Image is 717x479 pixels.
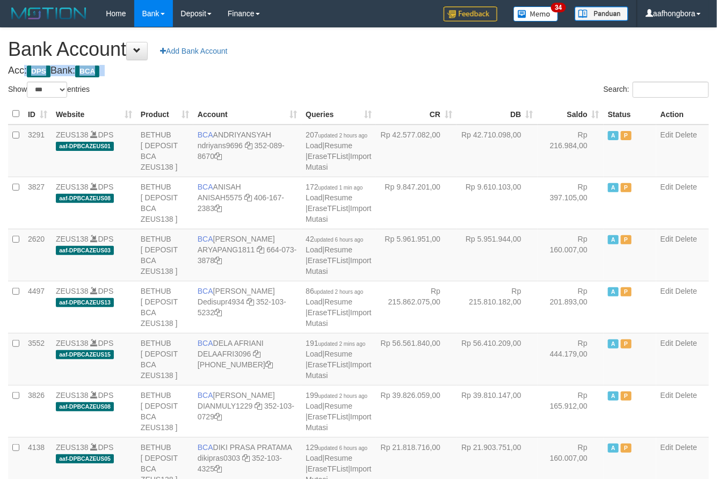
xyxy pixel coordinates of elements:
[136,125,193,177] td: BETHUB [ DEPOSIT BCA ZEUS138 ]
[56,246,114,255] span: aaf-DPBCAZEUS03
[136,104,193,125] th: Product: activate to sort column ascending
[676,443,697,452] a: Delete
[621,131,632,140] span: Paused
[193,104,301,125] th: Account: activate to sort column ascending
[52,333,136,385] td: DPS
[457,229,537,281] td: Rp 5.951.944,00
[306,339,371,380] span: | | |
[318,185,363,191] span: updated 1 min ago
[136,229,193,281] td: BETHUB [ DEPOSIT BCA ZEUS138 ]
[308,152,348,161] a: EraseTFList
[306,360,371,380] a: Import Mutasi
[306,204,371,223] a: Import Mutasi
[457,385,537,437] td: Rp 39.810.147,00
[661,183,673,191] a: Edit
[52,281,136,333] td: DPS
[306,245,322,254] a: Load
[308,412,348,421] a: EraseTFList
[318,445,368,451] span: updated 6 hours ago
[457,104,537,125] th: DB: activate to sort column ascending
[661,130,673,139] a: Edit
[56,287,89,295] a: ZEUS138
[247,297,254,306] a: Copy Dedisupr4934 to clipboard
[308,360,348,369] a: EraseTFList
[676,287,697,295] a: Delete
[324,141,352,150] a: Resume
[308,204,348,213] a: EraseTFList
[214,465,222,473] a: Copy 3521034325 to clipboard
[52,104,136,125] th: Website: activate to sort column ascending
[676,235,697,243] a: Delete
[318,133,368,139] span: updated 2 hours ago
[604,104,656,125] th: Status
[56,130,89,139] a: ZEUS138
[56,391,89,400] a: ZEUS138
[538,333,604,385] td: Rp 444.179,00
[24,281,52,333] td: 4497
[604,82,709,98] label: Search:
[306,183,363,191] span: 172
[24,333,52,385] td: 3552
[376,385,457,437] td: Rp 39.826.059,00
[457,125,537,177] td: Rp 42.710.098,00
[318,341,366,347] span: updated 2 mins ago
[8,39,709,60] h1: Bank Account
[52,385,136,437] td: DPS
[24,125,52,177] td: 3291
[457,177,537,229] td: Rp 9.610.103,00
[56,402,114,411] span: aaf-DPBCAZEUS08
[376,177,457,229] td: Rp 9.847.201,00
[661,339,673,347] a: Edit
[621,183,632,192] span: Paused
[198,454,240,462] a: dikipras0303
[8,66,709,76] h4: Acc: Bank:
[538,281,604,333] td: Rp 201.893,00
[538,177,604,229] td: Rp 397.105,00
[56,443,89,452] a: ZEUS138
[214,256,222,265] a: Copy 6640733878 to clipboard
[676,339,697,347] a: Delete
[538,385,604,437] td: Rp 165.912,00
[153,42,234,60] a: Add Bank Account
[193,333,301,385] td: DELA AFRIANI [PHONE_NUMBER]
[324,402,352,410] a: Resume
[306,287,371,328] span: | | |
[56,298,114,307] span: aaf-DPBCAZEUS13
[306,454,322,462] a: Load
[376,333,457,385] td: Rp 56.561.840,00
[661,443,673,452] a: Edit
[27,82,67,98] select: Showentries
[198,402,252,410] a: DIANMULY1229
[198,297,244,306] a: Dedisupr4934
[324,193,352,202] a: Resume
[376,281,457,333] td: Rp 215.862.075,00
[324,245,352,254] a: Resume
[676,391,697,400] a: Delete
[306,235,371,275] span: | | |
[198,391,213,400] span: BCA
[306,141,322,150] a: Load
[198,141,243,150] a: ndriyans9696
[242,454,250,462] a: Copy dikipras0303 to clipboard
[306,443,367,452] span: 129
[214,412,222,421] a: Copy 3521030729 to clipboard
[198,193,242,202] a: ANISAH5575
[633,82,709,98] input: Search:
[324,297,352,306] a: Resume
[551,3,566,12] span: 34
[193,177,301,229] td: ANISAH 406-167-2383
[56,339,89,347] a: ZEUS138
[52,177,136,229] td: DPS
[257,245,264,254] a: Copy ARYAPANG1811 to clipboard
[538,229,604,281] td: Rp 160.007,00
[56,350,114,359] span: aaf-DPBCAZEUS15
[324,350,352,358] a: Resume
[56,142,114,151] span: aaf-DPBCAZEUS01
[656,104,709,125] th: Action
[306,152,371,171] a: Import Mutasi
[136,177,193,229] td: BETHUB [ DEPOSIT BCA ZEUS138 ]
[608,183,619,192] span: Active
[306,339,365,347] span: 191
[198,245,255,254] a: ARYAPANG1811
[214,308,222,317] a: Copy 3521035232 to clipboard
